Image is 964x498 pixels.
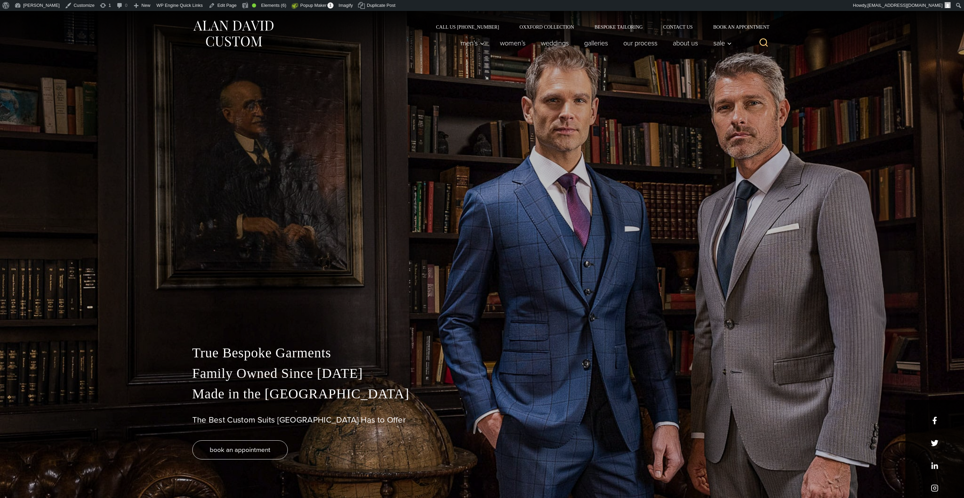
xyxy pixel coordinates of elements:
p: True Bespoke Garments Family Owned Since [DATE] Made in the [GEOGRAPHIC_DATA] [192,343,772,404]
a: Oxxford Collection [509,25,584,29]
img: Alan David Custom [192,18,274,49]
span: 1 [327,2,333,9]
span: book an appointment [210,445,270,455]
a: Galleries [576,36,616,50]
a: book an appointment [192,440,288,459]
a: Call Us [PHONE_NUMBER] [426,25,509,29]
button: View Search Form [756,35,772,51]
nav: Primary Navigation [453,36,735,50]
a: Women’s [492,36,533,50]
nav: Secondary Navigation [426,25,772,29]
h1: The Best Custom Suits [GEOGRAPHIC_DATA] Has to Offer [192,415,772,425]
a: facebook [931,417,938,424]
div: Good [252,3,256,8]
span: [EMAIL_ADDRESS][DOMAIN_NAME] [867,3,943,8]
span: Sale [713,40,732,46]
a: About Us [665,36,706,50]
a: x/twitter [931,439,938,447]
a: Contact Us [653,25,703,29]
a: linkedin [931,462,938,469]
a: Our Process [616,36,665,50]
a: Book an Appointment [703,25,772,29]
a: weddings [533,36,576,50]
a: Bespoke Tailoring [584,25,653,29]
a: instagram [931,484,938,492]
span: Men’s [461,40,485,46]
